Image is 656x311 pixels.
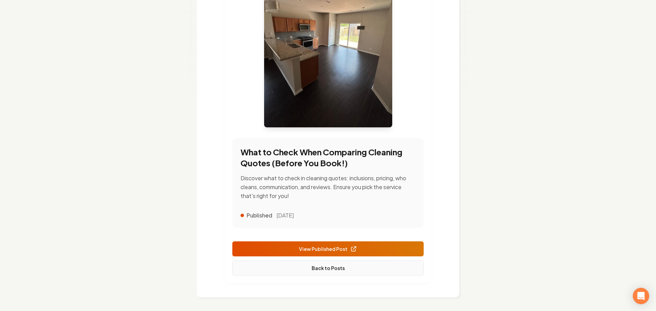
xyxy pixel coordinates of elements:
[241,174,415,200] p: Discover what to check in cleaning quotes: inclusions, pricing, who cleans, communication, and re...
[232,260,424,275] a: Back to Posts
[232,241,424,256] a: View Published Post
[299,245,357,253] span: View Published Post
[633,288,649,304] div: Open Intercom Messenger
[247,211,272,220] span: Published
[276,211,294,220] time: [DATE]
[241,146,415,168] h3: What to Check When Comparing Cleaning Quotes (Before You Book!)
